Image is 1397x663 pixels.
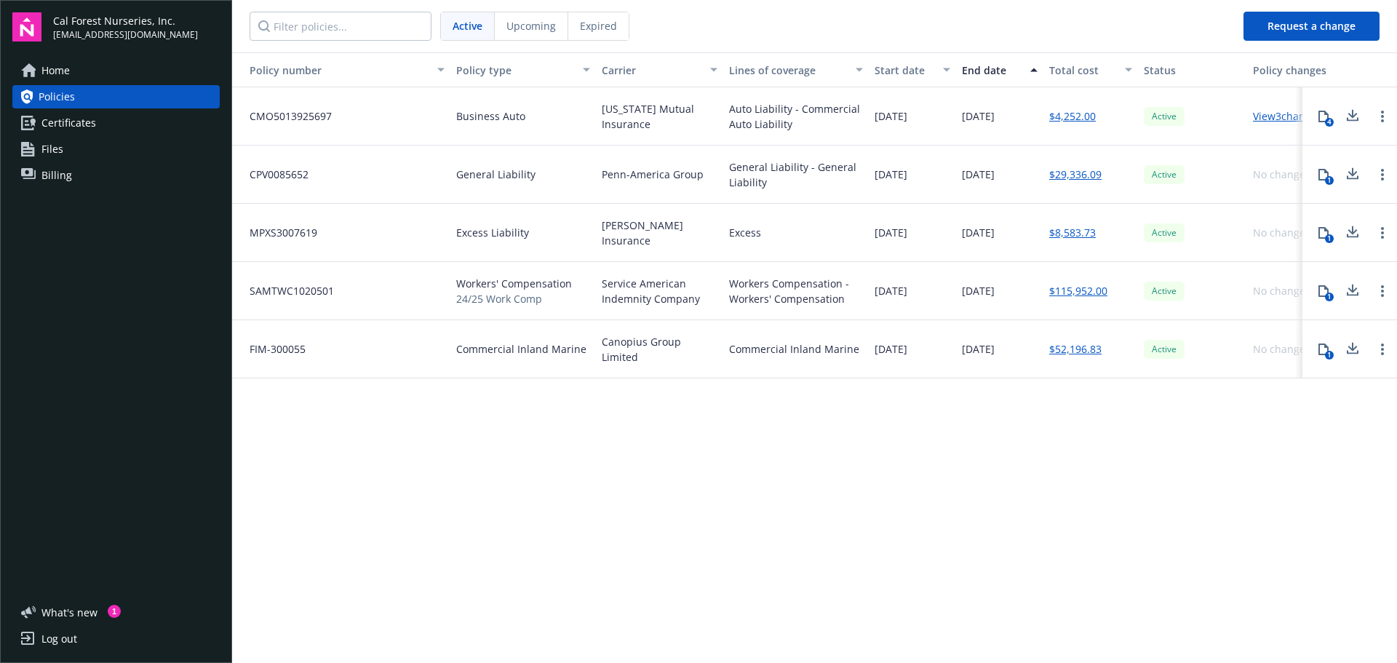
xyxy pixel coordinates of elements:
[1253,167,1310,182] div: No changes
[12,85,220,108] a: Policies
[41,59,70,82] span: Home
[53,12,220,41] button: Cal Forest Nurseries, Inc.[EMAIL_ADDRESS][DOMAIN_NAME]
[875,341,907,357] span: [DATE]
[729,101,863,132] div: Auto Liability - Commercial Auto Liability
[53,28,198,41] span: [EMAIL_ADDRESS][DOMAIN_NAME]
[12,164,220,187] a: Billing
[238,63,429,78] div: Policy number
[53,13,198,28] span: Cal Forest Nurseries, Inc.
[238,283,334,298] span: SAMTWC1020501
[1374,108,1391,125] a: Open options
[456,167,536,182] span: General Liability
[875,225,907,240] span: [DATE]
[1374,341,1391,358] a: Open options
[1309,160,1338,189] button: 1
[12,605,121,620] button: What's new1
[1309,102,1338,131] button: 4
[1043,52,1138,87] button: Total cost
[41,164,72,187] span: Billing
[12,111,220,135] a: Certificates
[238,167,309,182] span: CPV0085652
[729,225,761,240] div: Excess
[602,63,701,78] div: Carrier
[1049,341,1102,357] a: $52,196.83
[956,52,1043,87] button: End date
[875,108,907,124] span: [DATE]
[456,225,529,240] span: Excess Liability
[1253,225,1310,240] div: No changes
[875,167,907,182] span: [DATE]
[962,108,995,124] span: [DATE]
[41,138,63,161] span: Files
[1049,63,1116,78] div: Total cost
[962,283,995,298] span: [DATE]
[12,12,41,41] img: navigator-logo.svg
[1253,63,1332,78] div: Policy changes
[1049,283,1107,298] a: $115,952.00
[1309,218,1338,247] button: 1
[453,18,482,33] span: Active
[723,52,869,87] button: Lines of coverage
[506,18,556,33] span: Upcoming
[602,167,704,182] span: Penn-America Group
[456,108,525,124] span: Business Auto
[729,276,863,306] div: Workers Compensation - Workers' Compensation
[1325,234,1334,243] div: 1
[1150,343,1179,356] span: Active
[41,605,97,620] span: What ' s new
[456,63,574,78] div: Policy type
[602,276,717,306] span: Service American Indemnity Company
[1325,118,1334,127] div: 4
[1150,168,1179,181] span: Active
[962,225,995,240] span: [DATE]
[450,52,596,87] button: Policy type
[596,52,723,87] button: Carrier
[602,334,717,365] span: Canopius Group Limited
[238,63,429,78] div: Toggle SortBy
[12,138,220,161] a: Files
[1374,224,1391,242] a: Open options
[1325,176,1334,185] div: 1
[962,167,995,182] span: [DATE]
[108,605,121,618] div: 1
[41,111,96,135] span: Certificates
[1253,341,1310,357] div: No changes
[1243,12,1380,41] button: Request a change
[1049,167,1102,182] a: $29,336.09
[1309,335,1338,364] button: 1
[580,18,617,33] span: Expired
[869,52,956,87] button: Start date
[962,63,1022,78] div: End date
[1325,351,1334,360] div: 1
[1144,63,1241,78] div: Status
[729,341,859,357] div: Commercial Inland Marine
[1138,52,1247,87] button: Status
[875,63,934,78] div: Start date
[238,341,306,357] span: FIM-300055
[456,291,572,306] span: 24/25 Work Comp
[1325,293,1334,301] div: 1
[875,283,907,298] span: [DATE]
[1247,52,1338,87] button: Policy changes
[456,341,586,357] span: Commercial Inland Marine
[602,218,717,248] span: [PERSON_NAME] Insurance
[1374,282,1391,300] a: Open options
[1150,110,1179,123] span: Active
[41,627,77,651] div: Log out
[1309,277,1338,306] button: 1
[729,63,847,78] div: Lines of coverage
[962,341,995,357] span: [DATE]
[12,59,220,82] a: Home
[1150,226,1179,239] span: Active
[1150,285,1179,298] span: Active
[1253,283,1310,298] div: No changes
[602,101,717,132] span: [US_STATE] Mutual Insurance
[250,12,431,41] input: Filter policies...
[1374,166,1391,183] a: Open options
[1253,109,1322,123] a: View 3 changes
[238,108,332,124] span: CMO5013925697
[1049,225,1096,240] a: $8,583.73
[238,225,317,240] span: MPXS3007619
[456,276,572,291] span: Workers' Compensation
[1049,108,1096,124] a: $4,252.00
